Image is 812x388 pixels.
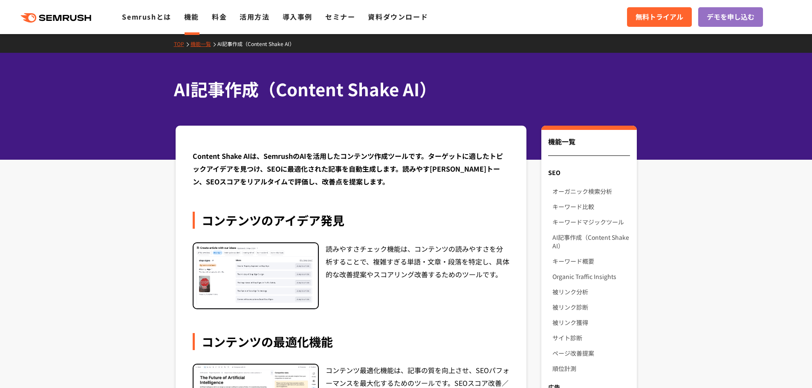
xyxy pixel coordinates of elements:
[552,330,630,345] a: サイト診断
[368,11,428,22] a: 資料ダウンロード
[193,333,510,350] div: コンテンツの最適化機能
[122,11,171,22] a: Semrushとは
[174,40,191,47] a: TOP
[541,165,636,180] div: SEO
[636,11,683,23] span: 無料トライアル
[548,136,630,156] div: 機能一覧
[194,243,318,308] img: コンテンツのアイデア発見
[707,11,754,23] span: デモを申し込む
[552,184,630,199] a: オーガニック検索分析
[698,7,763,27] a: デモを申し込む
[552,214,630,230] a: キーワードマジックツール
[552,361,630,376] a: 順位計測
[193,149,510,188] div: Content Shake AIは、SemrushのAIを活用したコンテンツ作成ツールです。ターゲットに適したトピックアイデアを見つけ、SEOに最適化された記事を自動生成します。読みやす[PER...
[193,212,510,229] div: コンテンツのアイデア発見
[552,269,630,284] a: Organic Traffic Insights
[552,299,630,315] a: 被リンク診断
[283,11,312,22] a: 導入事例
[325,11,355,22] a: セミナー
[552,315,630,330] a: 被リンク獲得
[552,253,630,269] a: キーワード概要
[326,242,510,309] div: 読みやすさチェック機能は、コンテンツの読みやすさを分析することで、複雑すぎる単語・文章・段落を特定し、具体的な改善提案やスコアリング改善するためのツールです。
[212,11,227,22] a: 料金
[217,40,301,47] a: AI記事作成（Content Shake AI）
[552,345,630,361] a: ページ改善提案
[240,11,269,22] a: 活用方法
[191,40,217,47] a: 機能一覧
[184,11,199,22] a: 機能
[552,230,630,253] a: AI記事作成（Content Shake AI）
[174,77,630,102] h1: AI記事作成（Content Shake AI）
[627,7,692,27] a: 無料トライアル
[552,199,630,214] a: キーワード比較
[552,284,630,299] a: 被リンク分析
